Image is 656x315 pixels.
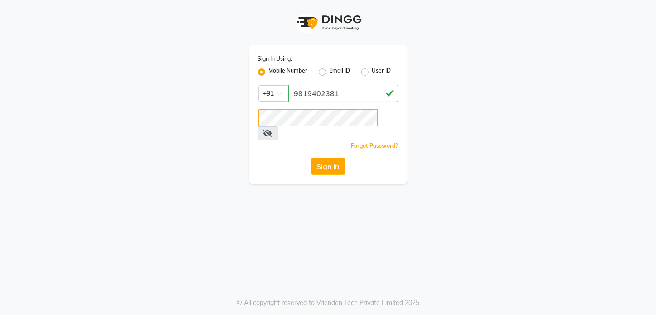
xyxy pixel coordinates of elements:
[351,142,398,149] a: Forgot Password?
[269,67,308,78] label: Mobile Number
[258,109,378,126] input: Username
[372,67,391,78] label: User ID
[258,55,292,63] label: Sign In Using:
[292,9,364,36] img: logo1.svg
[311,158,345,175] button: Sign In
[288,85,398,102] input: Username
[330,67,350,78] label: Email ID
